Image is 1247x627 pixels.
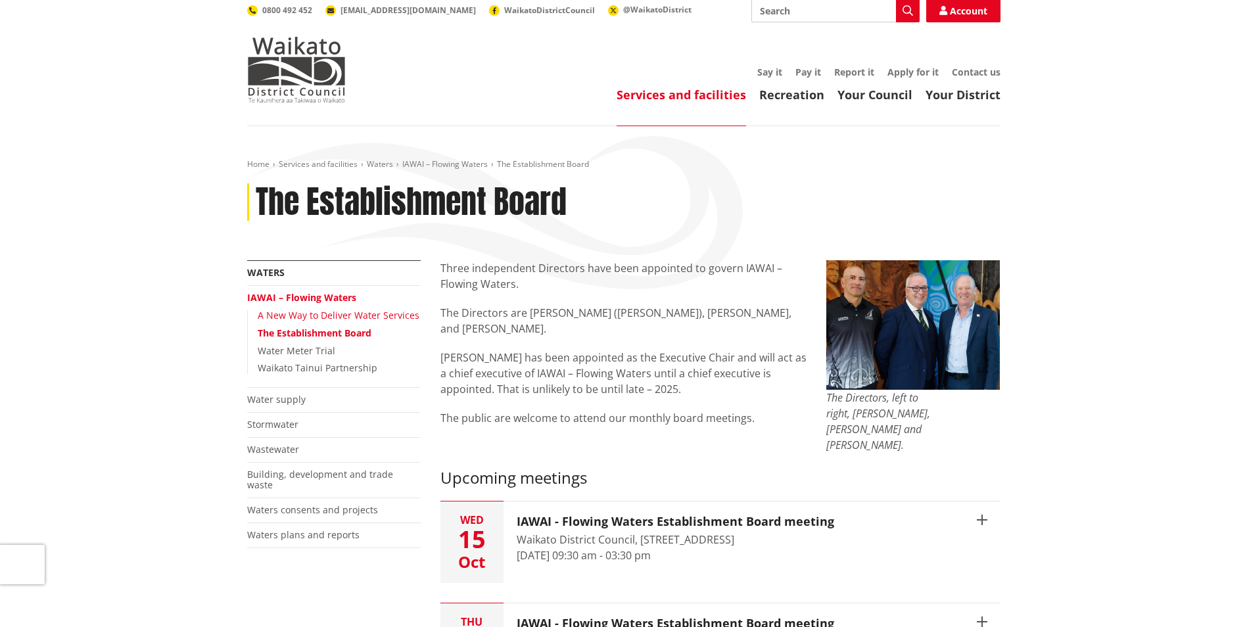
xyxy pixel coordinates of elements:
[795,66,821,78] a: Pay it
[262,5,312,16] span: 0800 492 452
[247,468,393,492] a: Building, development and trade waste
[247,37,346,103] img: Waikato District Council - Te Kaunihera aa Takiwaa o Waikato
[247,266,285,279] a: Waters
[440,350,807,397] p: [PERSON_NAME] has been appointed as the Executive Chair and will act as a chief executive of IAWA...
[279,158,358,170] a: Services and facilities
[440,554,504,570] div: Oct
[367,158,393,170] a: Waters
[258,344,335,357] a: Water Meter Trial
[247,158,270,170] a: Home
[247,393,306,406] a: Water supply
[440,305,807,337] p: The Directors are [PERSON_NAME] ([PERSON_NAME]), [PERSON_NAME], and [PERSON_NAME].
[926,87,1000,103] a: Your District
[497,158,589,170] span: The Establishment Board
[623,4,692,15] span: @WaikatoDistrict
[247,159,1000,170] nav: breadcrumb
[247,5,312,16] a: 0800 492 452
[440,501,1000,583] button: Wed 15 Oct IAWAI - Flowing Waters Establishment Board meeting Waikato District Council, [STREET_A...
[325,5,476,16] a: [EMAIL_ADDRESS][DOMAIN_NAME]
[517,532,834,547] div: Waikato District Council, [STREET_ADDRESS]
[759,87,824,103] a: Recreation
[247,418,298,430] a: Stormwater
[247,291,356,304] a: IAWAI – Flowing Waters
[440,260,807,292] p: Three independent Directors have been appointed to govern IAWAI – Flowing Waters.
[440,410,807,426] p: The public are welcome to attend our monthly board meetings.
[247,503,378,516] a: Waters consents and projects
[489,5,595,16] a: WaikatoDistrictCouncil
[826,260,1000,389] img: 763803-054_hcc_iawaipowhiri_25jul2025
[247,443,299,455] a: Wastewater
[402,158,488,170] a: IAWAI – Flowing Waters
[887,66,939,78] a: Apply for it
[952,66,1000,78] a: Contact us
[517,515,834,529] h3: IAWAI - Flowing Waters Establishment Board meeting
[247,528,360,541] a: Waters plans and reports
[256,183,567,221] h1: The Establishment Board
[440,616,504,627] div: Thu
[440,528,504,551] div: 15
[258,309,419,321] a: A New Way to Deliver Water Services
[826,390,930,452] em: The Directors, left to right, [PERSON_NAME], [PERSON_NAME] and [PERSON_NAME].
[837,87,912,103] a: Your Council
[504,5,595,16] span: WaikatoDistrictCouncil
[258,361,377,374] a: Waikato Tainui Partnership
[1187,572,1234,619] iframe: Messenger Launcher
[617,87,746,103] a: Services and facilities
[440,469,1000,488] h3: Upcoming meetings
[517,548,651,563] time: [DATE] 09:30 am - 03:30 pm
[757,66,782,78] a: Say it
[834,66,874,78] a: Report it
[341,5,476,16] span: [EMAIL_ADDRESS][DOMAIN_NAME]
[258,327,371,339] a: The Establishment Board
[440,515,504,525] div: Wed
[608,4,692,15] a: @WaikatoDistrict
